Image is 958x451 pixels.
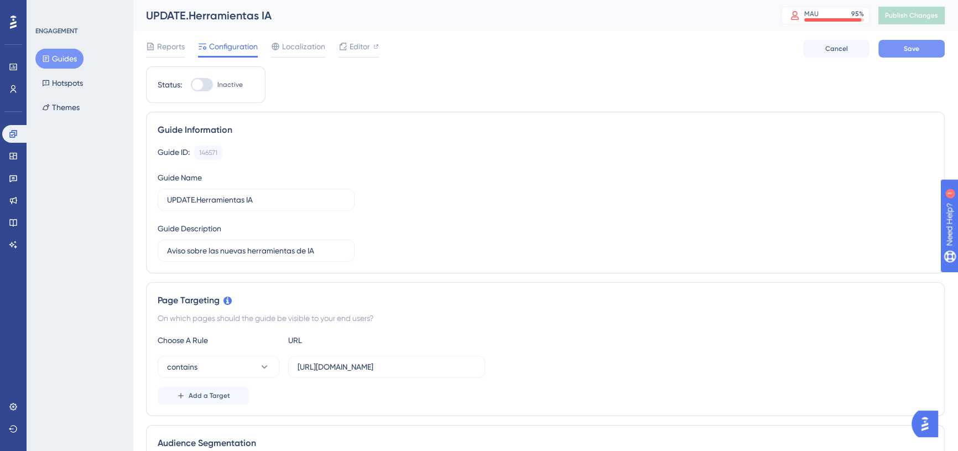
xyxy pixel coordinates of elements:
button: Guides [35,49,84,69]
div: 146571 [199,148,217,157]
input: Type your Guide’s Description here [167,245,345,257]
button: Cancel [803,40,870,58]
button: Add a Target [158,387,249,405]
div: 1 [77,6,80,14]
div: Audience Segmentation [158,437,933,450]
div: Guide Information [158,123,933,137]
span: Localization [282,40,325,53]
span: Add a Target [189,391,230,400]
button: contains [158,356,279,378]
div: Guide Name [158,171,202,184]
button: Themes [35,97,86,117]
span: Cancel [825,44,848,53]
div: Page Targeting [158,294,933,307]
div: Choose A Rule [158,334,279,347]
div: Status: [158,78,182,91]
button: Publish Changes [878,7,945,24]
button: Hotspots [35,73,90,93]
div: ENGAGEMENT [35,27,77,35]
div: MAU [804,9,819,18]
div: 95 % [851,9,864,18]
span: contains [167,360,197,374]
span: Publish Changes [885,11,938,20]
iframe: UserGuiding AI Assistant Launcher [912,407,945,440]
span: Editor [350,40,370,53]
span: Save [904,44,919,53]
span: Need Help? [26,3,69,16]
input: Type your Guide’s Name here [167,194,345,206]
div: Guide ID: [158,146,190,160]
span: Configuration [209,40,258,53]
div: URL [288,334,410,347]
span: Reports [157,40,185,53]
div: On which pages should the guide be visible to your end users? [158,312,933,325]
input: yourwebsite.com/path [298,361,476,373]
button: Save [878,40,945,58]
span: Inactive [217,80,243,89]
div: Guide Description [158,222,221,235]
div: UPDATE.Herramientas IA [146,8,753,23]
